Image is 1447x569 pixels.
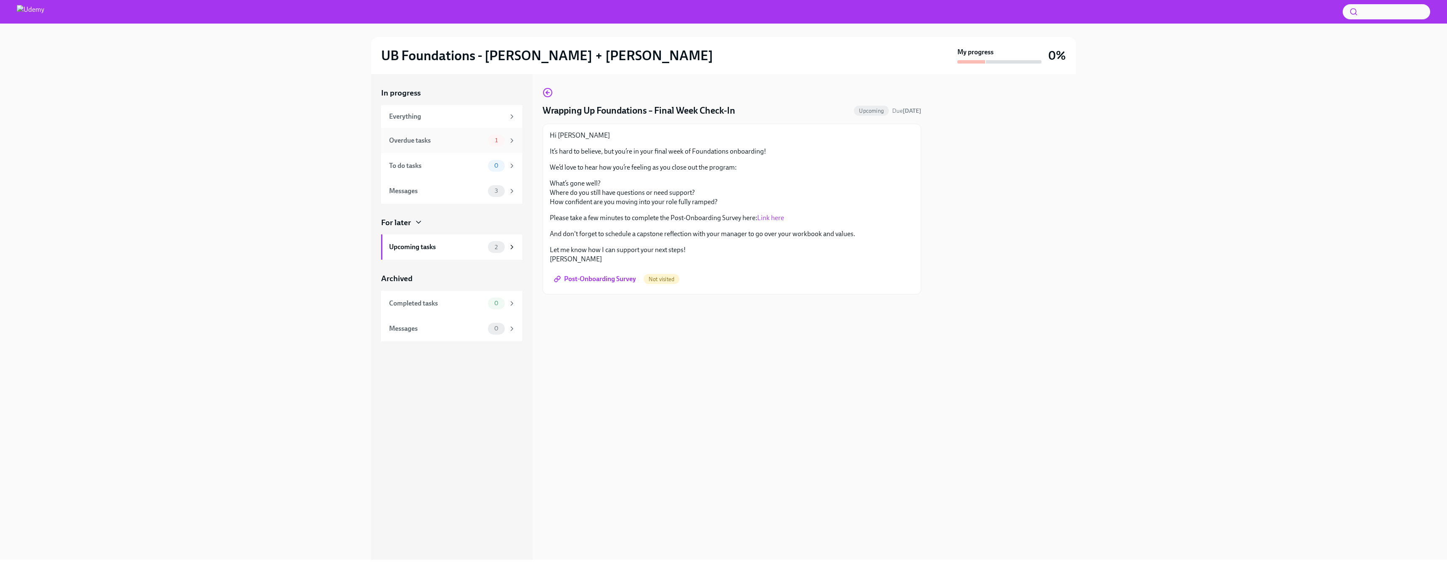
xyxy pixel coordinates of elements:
a: Post-Onboarding Survey [550,271,642,287]
a: Messages0 [381,316,522,341]
div: Messages [389,324,485,333]
p: It’s hard to believe, but you’re in your final week of Foundations onboarding! [550,147,914,156]
a: Completed tasks0 [381,291,522,316]
span: 3 [490,188,503,194]
div: To do tasks [389,161,485,170]
p: And don't forget to schedule a capstone reflection with your manager to go over your workbook and... [550,229,914,239]
a: Messages3 [381,178,522,204]
span: Not visited [644,276,679,282]
span: Post-Onboarding Survey [556,275,636,283]
p: Please take a few minutes to complete the Post-Onboarding Survey here: [550,213,914,223]
h2: UB Foundations - [PERSON_NAME] + [PERSON_NAME] [381,47,713,64]
p: What’s gone well? Where do you still have questions or need support? How confident are you moving... [550,179,914,207]
span: 0 [489,300,504,306]
h4: Wrapping Up Foundations – Final Week Check-In [543,104,735,117]
div: Everything [389,112,505,121]
a: Archived [381,273,522,284]
span: 0 [489,162,504,169]
div: Messages [389,186,485,196]
span: Due [892,107,921,114]
h3: 0% [1048,48,1066,63]
img: Udemy [17,5,44,19]
div: Upcoming tasks [389,242,485,252]
p: We’d love to hear how you’re feeling as you close out the program: [550,163,914,172]
div: Overdue tasks [389,136,485,145]
span: 1 [490,137,503,144]
a: To do tasks0 [381,153,522,178]
a: Upcoming tasks2 [381,234,522,260]
p: Hi [PERSON_NAME] [550,131,914,140]
span: October 5th, 2025 10:00 [892,107,921,115]
div: Completed tasks [389,299,485,308]
a: Overdue tasks1 [381,128,522,153]
a: Everything [381,105,522,128]
div: For later [381,217,411,228]
strong: [DATE] [903,107,921,114]
strong: My progress [957,48,994,57]
span: 2 [490,244,503,250]
span: Upcoming [854,108,889,114]
span: 0 [489,325,504,332]
a: In progress [381,88,522,98]
a: For later [381,217,522,228]
a: Link here [757,214,784,222]
p: Let me know how I can support your next steps! [PERSON_NAME] [550,245,914,264]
